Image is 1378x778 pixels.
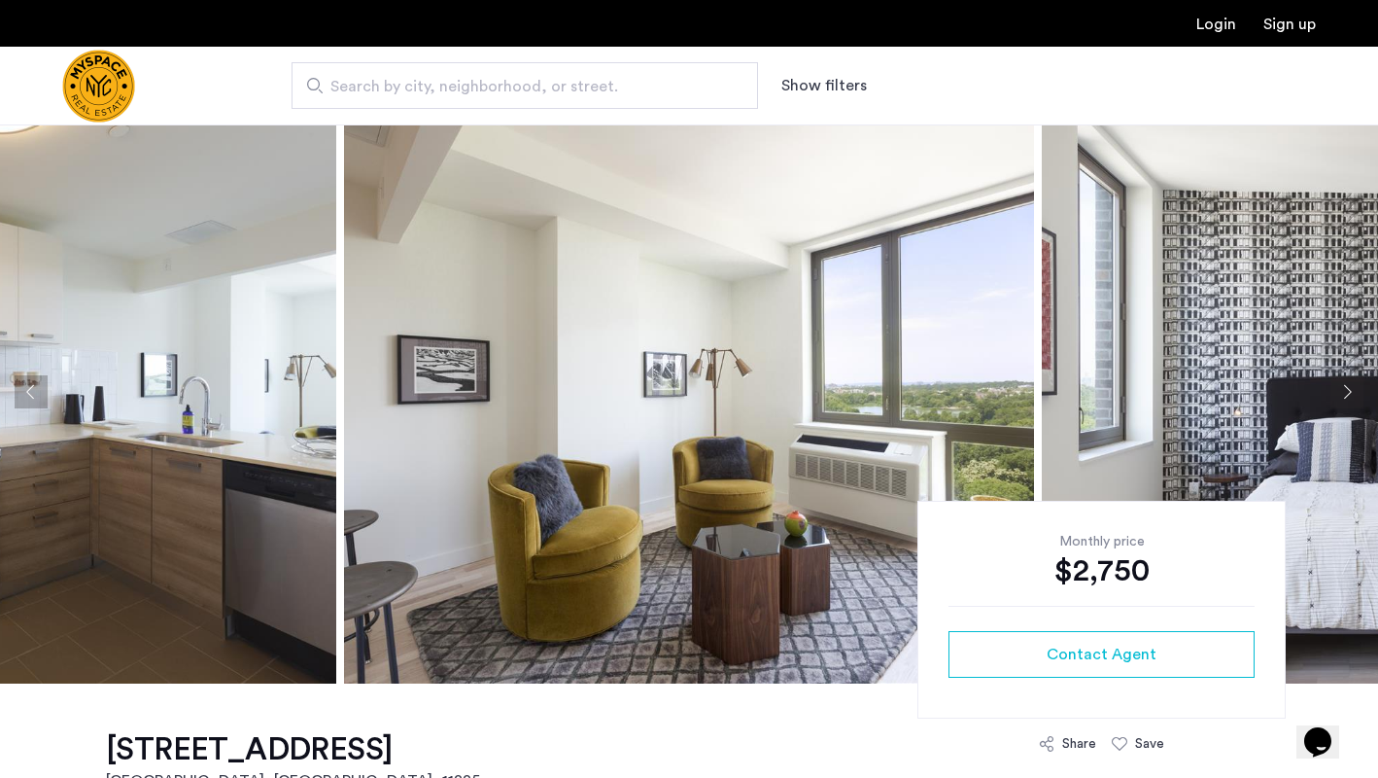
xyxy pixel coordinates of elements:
[1062,734,1096,754] div: Share
[1263,17,1316,32] a: Registration
[1330,375,1363,408] button: Next apartment
[781,74,867,97] button: Show or hide filters
[948,551,1255,590] div: $2,750
[292,62,758,109] input: Apartment Search
[1047,643,1156,666] span: Contact Agent
[948,631,1255,678] button: button
[62,50,135,123] img: logo
[1135,734,1164,754] div: Save
[344,100,1034,684] img: apartment
[62,50,135,123] a: Cazamio Logo
[1296,700,1359,759] iframe: chat widget
[1196,17,1236,32] a: Login
[106,730,480,769] h1: [STREET_ADDRESS]
[15,375,48,408] button: Previous apartment
[330,75,704,98] span: Search by city, neighborhood, or street.
[948,532,1255,551] div: Monthly price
